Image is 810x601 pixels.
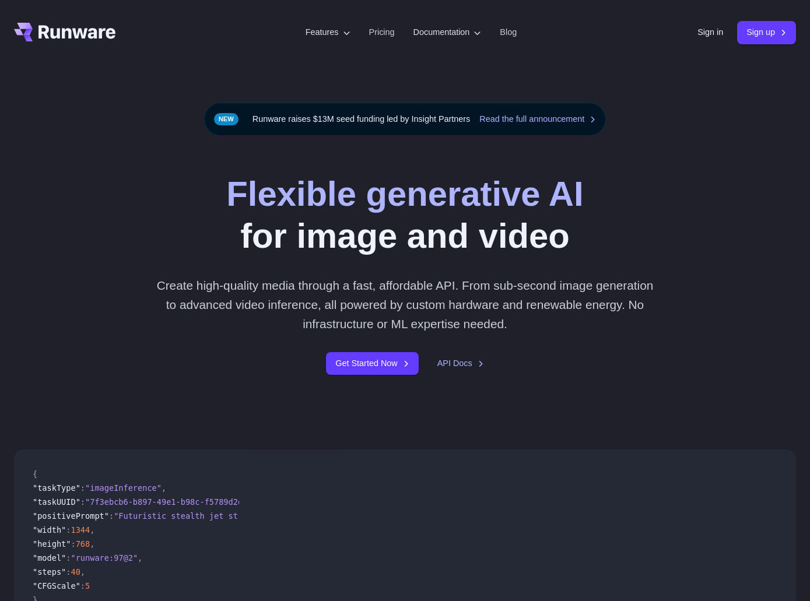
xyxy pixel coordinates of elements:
[33,483,80,493] span: "taskType"
[737,21,796,44] a: Sign up
[66,525,71,535] span: :
[306,26,350,39] label: Features
[33,511,109,521] span: "positivePrompt"
[226,173,583,256] h1: for image and video
[76,539,90,549] span: 768
[33,525,66,535] span: "width"
[71,525,90,535] span: 1344
[33,539,71,549] span: "height"
[71,553,138,563] span: "runware:97@2"
[66,553,71,563] span: :
[33,567,66,577] span: "steps"
[90,539,94,549] span: ,
[71,539,75,549] span: :
[80,483,85,493] span: :
[138,553,142,563] span: ,
[162,483,166,493] span: ,
[226,174,583,213] strong: Flexible generative AI
[80,497,85,507] span: :
[413,26,482,39] label: Documentation
[500,26,517,39] a: Blog
[369,26,395,39] a: Pricing
[66,567,71,577] span: :
[85,483,162,493] span: "imageInference"
[33,581,80,591] span: "CFGScale"
[14,23,115,41] a: Go to /
[437,357,484,370] a: API Docs
[80,581,85,591] span: :
[109,511,114,521] span: :
[71,567,80,577] span: 40
[204,103,606,136] div: Runware raises $13M seed funding led by Insight Partners
[80,567,85,577] span: ,
[85,581,90,591] span: 5
[33,553,66,563] span: "model"
[479,113,596,126] a: Read the full announcement
[155,276,655,334] p: Create high-quality media through a fast, affordable API. From sub-second image generation to adv...
[114,511,548,521] span: "Futuristic stealth jet streaking through a neon-lit cityscape with glowing purple exhaust"
[85,497,267,507] span: "7f3ebcb6-b897-49e1-b98c-f5789d2d40d7"
[33,469,37,479] span: {
[326,352,418,375] a: Get Started Now
[697,26,723,39] a: Sign in
[33,497,80,507] span: "taskUUID"
[90,525,94,535] span: ,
